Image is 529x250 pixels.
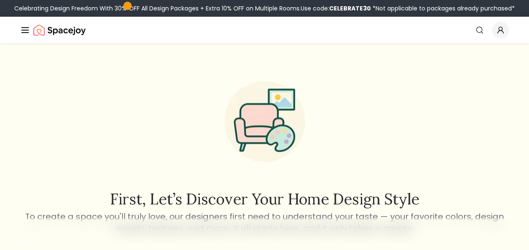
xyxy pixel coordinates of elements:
a: Spacejoy [33,22,86,38]
p: To create a space you'll truly love, our designers first need to understand your taste — your fav... [24,211,506,234]
nav: Global [20,17,509,43]
img: Spacejoy Logo [33,22,86,38]
img: Start Style Quiz Illustration [211,68,318,175]
h2: First, let’s discover your home design style [24,191,506,207]
b: CELEBRATE30 [329,4,371,13]
span: *Not applicable to packages already purchased* [371,4,515,13]
span: Use code: [301,4,371,13]
div: Celebrating Design Freedom With 30% OFF All Design Packages + Extra 10% OFF on Multiple Rooms. [14,4,515,13]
